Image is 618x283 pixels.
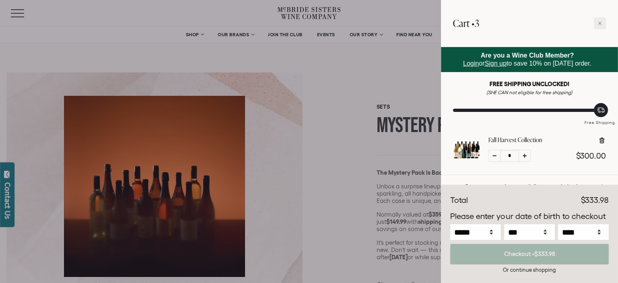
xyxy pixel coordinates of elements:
[450,211,609,223] p: Please enter your date of birth to checkout
[488,136,542,144] a: Fall Harvest Collection
[488,183,592,199] a: McBride Sisters Collection Red Blend Central Coast 2020
[450,194,468,207] div: Total
[463,52,591,67] span: or to save 10% on [DATE] order.
[453,156,480,165] a: Fall Harvest Collection
[481,52,574,59] strong: Are you a Wine Club Member?
[582,112,618,126] div: Free Shipping
[576,151,606,160] span: $300.00
[450,266,609,274] div: Or continue shopping
[490,81,569,87] strong: FREE SHIPPING UNCLOCKED!
[463,60,479,67] a: Login
[581,196,609,205] span: $333.98
[475,17,479,30] span: 3
[485,60,507,67] a: Sign up
[486,90,573,95] em: (SHE CAN not eligible for free shipping)
[453,12,479,35] h2: Cart •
